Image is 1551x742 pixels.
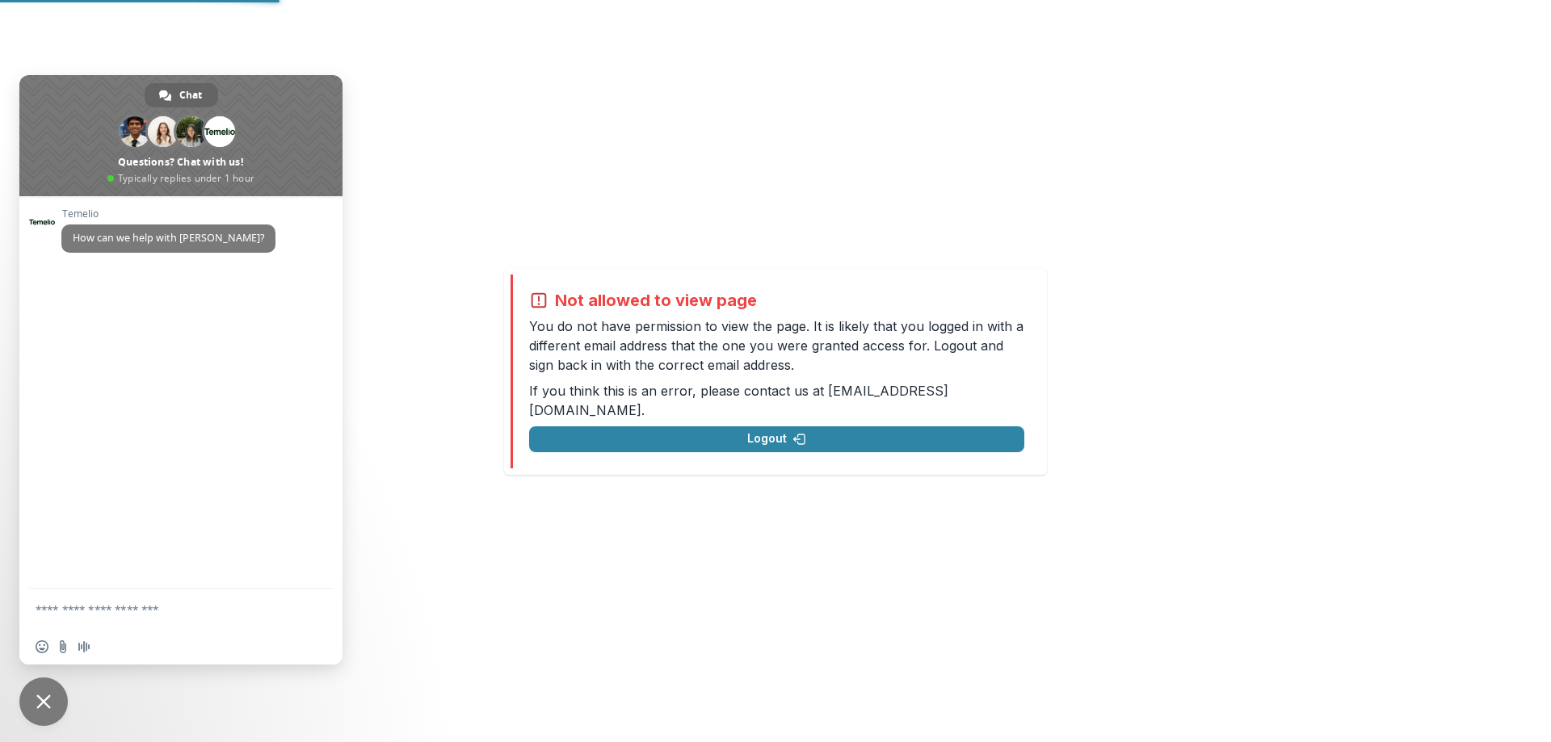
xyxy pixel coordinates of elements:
h2: Not allowed to view page [555,291,757,310]
p: You do not have permission to view the page. It is likely that you logged in with a different ema... [529,317,1024,375]
span: How can we help with [PERSON_NAME]? [73,231,264,245]
span: Chat [179,83,202,107]
span: Insert an emoji [36,640,48,653]
p: If you think this is an error, please contact us at . [529,381,1024,420]
a: Close chat [19,677,68,726]
span: Send a file [57,640,69,653]
a: Chat [145,83,218,107]
span: Audio message [78,640,90,653]
button: Logout [529,426,1024,452]
a: [EMAIL_ADDRESS][DOMAIN_NAME] [529,383,948,418]
span: Temelio [61,208,275,220]
textarea: Compose your message... [36,589,294,629]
